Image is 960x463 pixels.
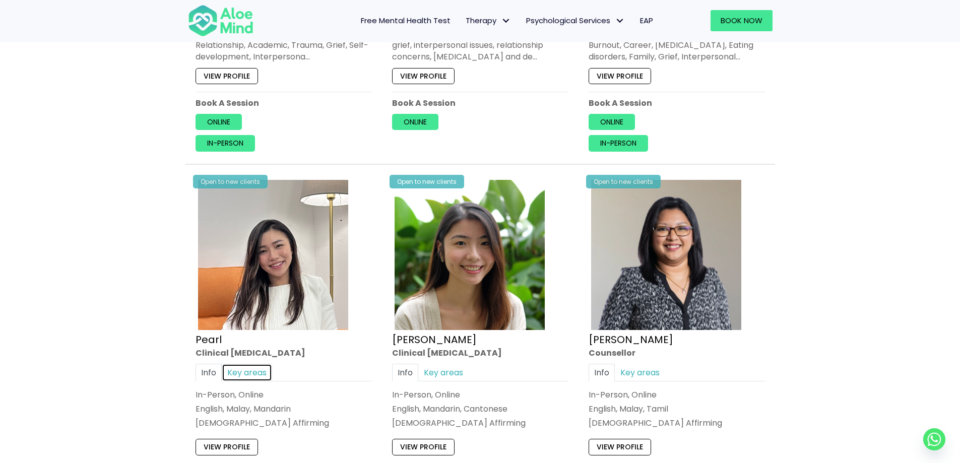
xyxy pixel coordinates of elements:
img: Sabrina [591,180,741,330]
span: Therapy [466,15,511,26]
a: EAP [632,10,661,31]
a: Info [196,364,222,381]
a: View profile [589,439,651,455]
a: View profile [196,68,258,84]
span: Therapy: submenu [499,14,514,28]
span: Psychological Services [526,15,625,26]
a: View profile [196,439,258,455]
div: In-Person, Online [196,389,372,401]
span: Book Now [721,15,762,26]
div: Clinical [MEDICAL_DATA] [196,347,372,359]
div: In-Person, Online [392,389,568,401]
a: TherapyTherapy: submenu [458,10,519,31]
a: View profile [392,439,455,455]
a: Online [196,114,242,130]
a: Info [589,364,615,381]
a: [PERSON_NAME] [589,333,673,347]
div: Open to new clients [390,175,464,188]
a: In-person [196,135,255,151]
span: Free Mental Health Test [361,15,451,26]
div: [DEMOGRAPHIC_DATA] Affirming [589,418,765,429]
p: Book A Session [196,97,372,109]
div: Open to new clients [193,175,268,188]
a: Free Mental Health Test [353,10,458,31]
p: Book A Session [392,97,568,109]
span: EAP [640,15,653,26]
nav: Menu [267,10,661,31]
a: Psychological ServicesPsychological Services: submenu [519,10,632,31]
div: Clinical [MEDICAL_DATA] [392,347,568,359]
a: In-person [589,135,648,151]
div: Open to new clients [586,175,661,188]
div: Counsellor [589,347,765,359]
div: Academic, Addiction, Anger, Anxiety, Burnout, Career, [MEDICAL_DATA], Eating disorders, Family, G... [589,28,765,63]
div: [DEMOGRAPHIC_DATA] Affirming [196,418,372,429]
span: Psychological Services: submenu [613,14,627,28]
a: View profile [392,68,455,84]
img: Pearl photo [198,180,348,330]
a: Key areas [615,364,665,381]
a: [PERSON_NAME] [392,333,477,347]
p: Book A Session [589,97,765,109]
a: Key areas [222,364,272,381]
p: English, Malay, Mandarin [196,403,372,415]
img: Aloe mind Logo [188,4,253,37]
a: Book Now [711,10,773,31]
a: View profile [589,68,651,84]
a: Online [392,114,438,130]
div: [DEMOGRAPHIC_DATA] Affirming [392,418,568,429]
p: English, Mandarin, Cantonese [392,403,568,415]
a: Key areas [418,364,469,381]
div: In-Person, Online [589,389,765,401]
a: Whatsapp [923,428,945,450]
a: Online [589,114,635,130]
div: [MEDICAL_DATA], Stress, Panic, Anger, Relationship, Academic, Trauma, Grief, Self-development, In... [196,28,372,63]
div: Stress, anxiety, [MEDICAL_DATA], loss and grief, interpersonal issues, relationship concerns, [ME... [392,28,568,63]
a: Info [392,364,418,381]
img: Peggy Clin Psych [395,180,545,330]
p: English, Malay, Tamil [589,403,765,415]
a: Pearl [196,333,222,347]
